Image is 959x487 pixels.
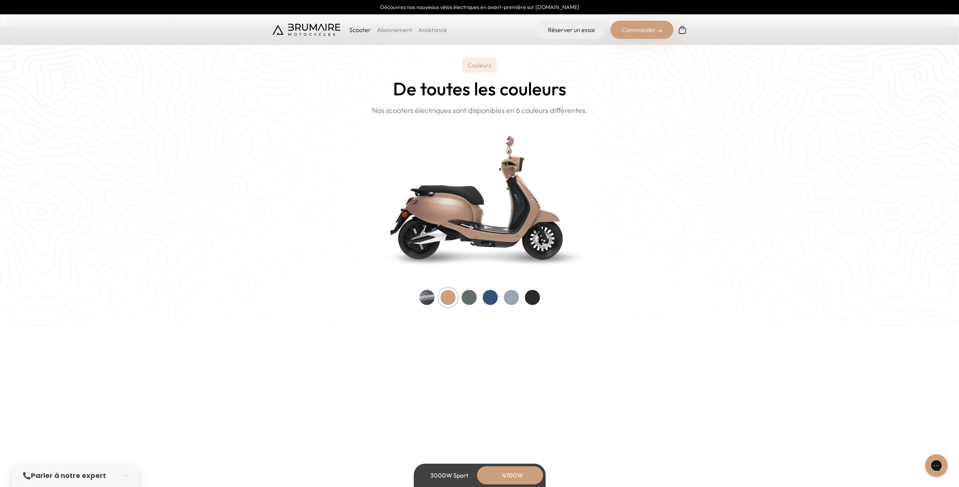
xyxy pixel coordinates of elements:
div: 3000W Sport [419,466,480,484]
img: Brumaire Motocycles [272,24,340,36]
div: 4700W [483,466,543,484]
p: Scooter [349,25,371,34]
p: Couleurs [462,58,497,73]
h2: De toutes les couleurs [393,79,566,99]
p: Nos scooters électriques sont disponibles en 6 couleurs différentes. [372,105,587,116]
a: Réserver un essai [537,21,606,39]
img: right-arrow-2.png [658,29,662,33]
div: Commander [610,21,673,39]
a: Assistance [418,26,447,34]
a: Abonnement [377,26,412,34]
iframe: Gorgias live chat messenger [921,452,951,479]
img: Panier [678,25,687,34]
